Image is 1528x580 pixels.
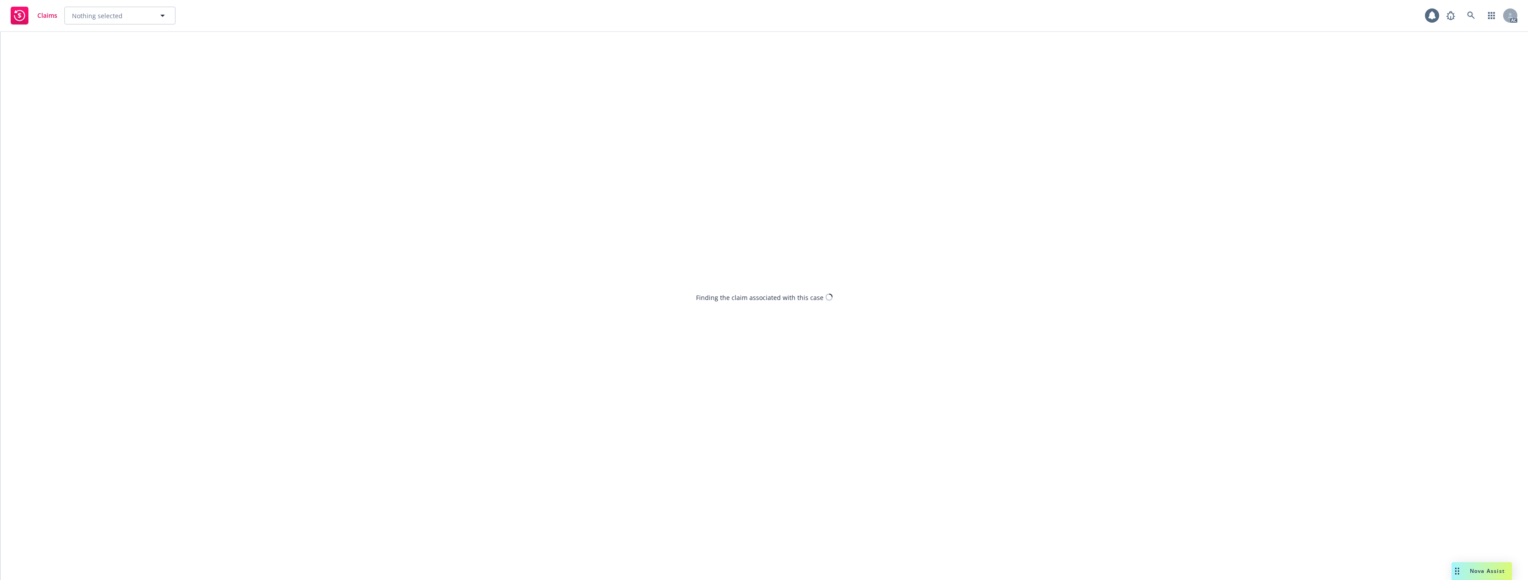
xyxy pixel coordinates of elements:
button: Nova Assist [1452,562,1512,580]
a: Switch app [1483,7,1500,24]
span: Nova Assist [1470,567,1505,575]
span: Nothing selected [72,11,123,20]
div: Finding the claim associated with this case [696,292,824,302]
button: Nothing selected [64,7,175,24]
a: Search [1462,7,1480,24]
div: Drag to move [1452,562,1463,580]
a: Report a Bug [1442,7,1460,24]
span: Claims [37,12,57,19]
